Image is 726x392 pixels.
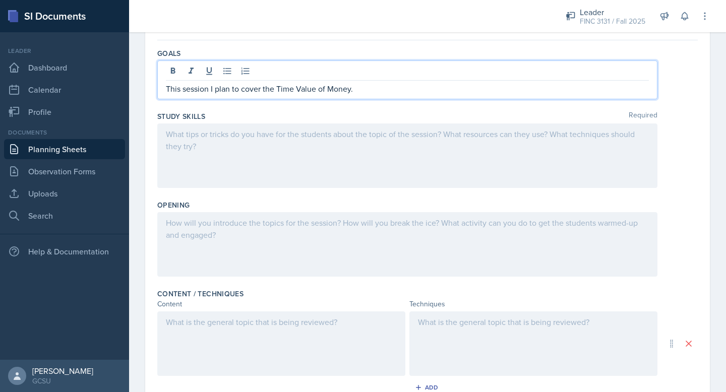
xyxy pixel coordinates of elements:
p: This session I plan to cover the Time Value of Money. [166,83,649,95]
div: Help & Documentation [4,241,125,262]
a: Uploads [4,183,125,204]
div: Techniques [409,299,657,309]
a: Calendar [4,80,125,100]
div: Leader [580,6,645,18]
a: Dashboard [4,57,125,78]
a: Observation Forms [4,161,125,181]
div: [PERSON_NAME] [32,366,93,376]
div: Leader [4,46,125,55]
span: Required [629,111,657,121]
div: GCSU [32,376,93,386]
div: Content [157,299,405,309]
a: Profile [4,102,125,122]
div: Documents [4,128,125,137]
div: FINC 3131 / Fall 2025 [580,16,645,27]
label: Study Skills [157,111,205,121]
div: Add [417,383,439,391]
a: Planning Sheets [4,139,125,159]
label: Goals [157,48,181,58]
label: Content / Techniques [157,289,244,299]
label: Opening [157,200,190,210]
a: Search [4,206,125,226]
